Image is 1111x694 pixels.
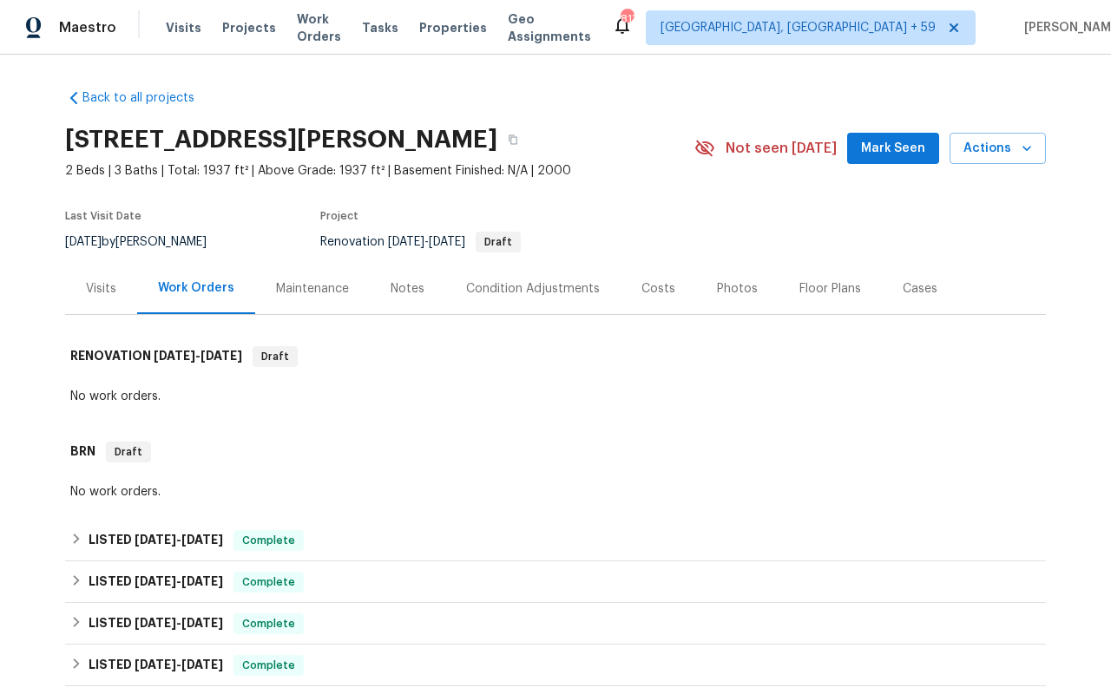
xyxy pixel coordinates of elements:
[65,424,1046,480] div: BRN Draft
[158,279,234,297] div: Work Orders
[166,19,201,36] span: Visits
[154,350,195,362] span: [DATE]
[497,124,529,155] button: Copy Address
[320,211,358,221] span: Project
[135,575,176,587] span: [DATE]
[181,575,223,587] span: [DATE]
[388,236,465,248] span: -
[297,10,341,45] span: Work Orders
[65,162,694,180] span: 2 Beds | 3 Baths | Total: 1937 ft² | Above Grade: 1937 ft² | Basement Finished: N/A | 2000
[419,19,487,36] span: Properties
[181,658,223,671] span: [DATE]
[466,280,600,298] div: Condition Adjustments
[65,520,1046,561] div: LISTED [DATE]-[DATE]Complete
[154,350,242,362] span: -
[65,131,497,148] h2: [STREET_ADDRESS][PERSON_NAME]
[847,133,939,165] button: Mark Seen
[621,10,633,28] div: 813
[89,530,223,551] h6: LISTED
[661,19,936,36] span: [GEOGRAPHIC_DATA], [GEOGRAPHIC_DATA] + 59
[65,645,1046,686] div: LISTED [DATE]-[DATE]Complete
[320,236,521,248] span: Renovation
[65,236,102,248] span: [DATE]
[135,534,176,546] span: [DATE]
[135,534,223,546] span: -
[65,603,1046,645] div: LISTED [DATE]-[DATE]Complete
[276,280,349,298] div: Maintenance
[135,575,223,587] span: -
[222,19,276,36] span: Projects
[235,615,302,632] span: Complete
[950,133,1046,165] button: Actions
[201,350,242,362] span: [DATE]
[717,280,758,298] div: Photos
[235,573,302,591] span: Complete
[70,346,242,367] h6: RENOVATION
[235,532,302,549] span: Complete
[89,572,223,593] h6: LISTED
[235,657,302,674] span: Complete
[135,617,176,629] span: [DATE]
[254,348,296,365] span: Draft
[70,388,1041,405] div: No work orders.
[181,534,223,546] span: [DATE]
[508,10,591,45] span: Geo Assignments
[89,613,223,634] h6: LISTED
[70,442,95,462] h6: BRN
[65,329,1046,384] div: RENOVATION [DATE]-[DATE]Draft
[65,561,1046,603] div: LISTED [DATE]-[DATE]Complete
[477,237,519,247] span: Draft
[963,138,1032,160] span: Actions
[362,22,398,34] span: Tasks
[89,655,223,676] h6: LISTED
[391,280,424,298] div: Notes
[59,19,116,36] span: Maestro
[903,280,937,298] div: Cases
[70,483,1041,501] div: No work orders.
[135,617,223,629] span: -
[86,280,116,298] div: Visits
[135,658,223,671] span: -
[65,89,232,107] a: Back to all projects
[65,232,227,252] div: by [PERSON_NAME]
[861,138,925,160] span: Mark Seen
[429,236,465,248] span: [DATE]
[108,443,149,461] span: Draft
[181,617,223,629] span: [DATE]
[726,140,837,157] span: Not seen [DATE]
[641,280,675,298] div: Costs
[135,658,176,671] span: [DATE]
[388,236,424,248] span: [DATE]
[799,280,861,298] div: Floor Plans
[65,211,141,221] span: Last Visit Date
